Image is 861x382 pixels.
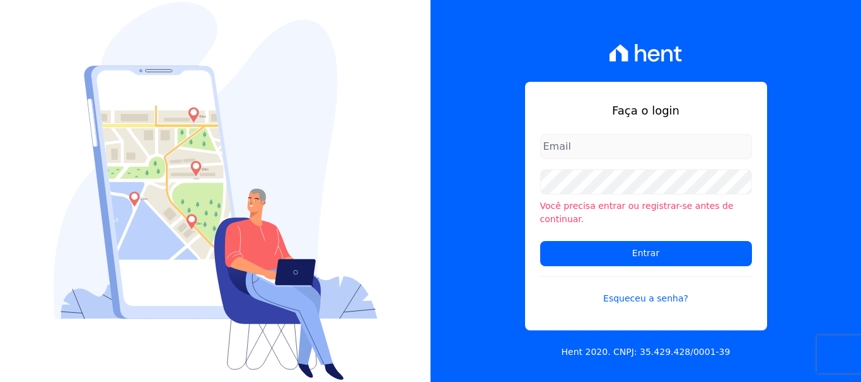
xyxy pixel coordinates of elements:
[540,276,752,305] a: Esqueceu a senha?
[540,199,752,226] li: Você precisa entrar ou registrar-se antes de continuar.
[54,2,378,380] img: Login
[540,102,752,119] h1: Faça o login
[540,134,752,159] input: Email
[540,241,752,266] input: Entrar
[562,345,731,359] p: Hent 2020. CNPJ: 35.429.428/0001-39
